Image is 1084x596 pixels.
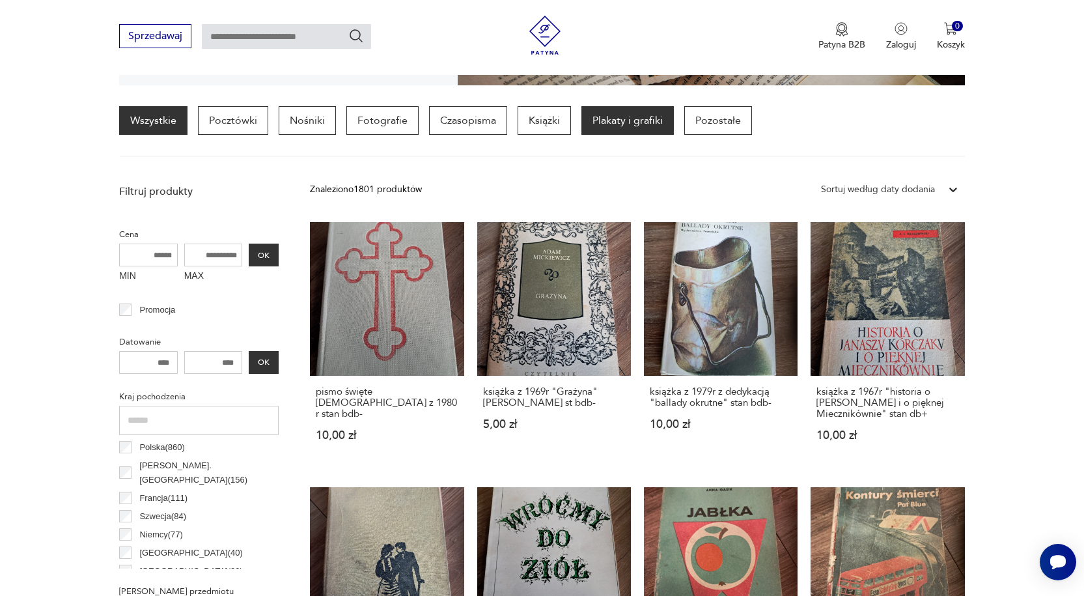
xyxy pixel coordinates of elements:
[198,106,268,135] a: Pocztówki
[119,106,188,135] a: Wszystkie
[119,227,279,242] p: Cena
[886,38,916,51] p: Zaloguj
[644,222,798,466] a: książka z 1979r z dedykacją "ballady okrutne" stan bdb-książka z 1979r z dedykacją "ballady okrut...
[835,22,848,36] img: Ikona medalu
[279,106,336,135] a: Nośniki
[518,106,571,135] a: Książki
[139,491,188,505] p: Francja ( 111 )
[348,28,364,44] button: Szukaj
[346,106,419,135] a: Fotografie
[483,419,625,430] p: 5,00 zł
[937,22,965,51] button: 0Koszyk
[944,22,957,35] img: Ikona koszyka
[249,351,279,374] button: OK
[650,386,792,408] h3: książka z 1979r z dedykacją "ballady okrutne" stan bdb-
[818,38,865,51] p: Patyna B2B
[818,22,865,51] a: Ikona medaluPatyna B2B
[139,546,242,560] p: [GEOGRAPHIC_DATA] ( 40 )
[886,22,916,51] button: Zaloguj
[821,182,935,197] div: Sortuj według daty dodania
[139,528,183,542] p: Niemcy ( 77 )
[310,182,422,197] div: Znaleziono 1801 produktów
[310,222,464,466] a: pismo święte nowy testament z 1980 r stan bdb-pismo święte [DEMOGRAPHIC_DATA] z 1980 r stan bdb-1...
[139,303,175,317] p: Promocja
[119,390,279,404] p: Kraj pochodzenia
[952,21,963,32] div: 0
[139,459,279,487] p: [PERSON_NAME]. [GEOGRAPHIC_DATA] ( 156 )
[429,106,507,135] a: Czasopisma
[525,16,564,55] img: Patyna - sklep z meblami i dekoracjami vintage
[483,386,625,408] h3: książka z 1969r "Grażyna" [PERSON_NAME] st bdb-
[816,386,958,419] h3: książka z 1967r "historia o [PERSON_NAME] i o pięknej Miecznikównie" stan db+
[477,222,631,466] a: książka z 1969r "Grażyna" Adama Mickiewicza st bdb-książka z 1969r "Grażyna" [PERSON_NAME] st bdb...
[316,430,458,441] p: 10,00 zł
[119,335,279,349] p: Datowanie
[119,266,178,287] label: MIN
[139,564,242,578] p: [GEOGRAPHIC_DATA] ( 29 )
[816,430,958,441] p: 10,00 zł
[139,509,186,524] p: Szwecja ( 84 )
[650,419,792,430] p: 10,00 zł
[316,386,458,419] h3: pismo święte [DEMOGRAPHIC_DATA] z 1980 r stan bdb-
[937,38,965,51] p: Koszyk
[895,22,908,35] img: Ikonka użytkownika
[249,244,279,266] button: OK
[818,22,865,51] button: Patyna B2B
[119,33,191,42] a: Sprzedawaj
[139,440,184,455] p: Polska ( 860 )
[581,106,674,135] a: Plakaty i grafiki
[119,184,279,199] p: Filtruj produkty
[811,222,964,466] a: książka z 1967r "historia o Januszu Korczaku i o pięknej Miecznikównie" stan db+książka z 1967r "...
[184,266,243,287] label: MAX
[119,24,191,48] button: Sprzedawaj
[1040,544,1076,580] iframe: Smartsupp widget button
[684,106,752,135] a: Pozostałe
